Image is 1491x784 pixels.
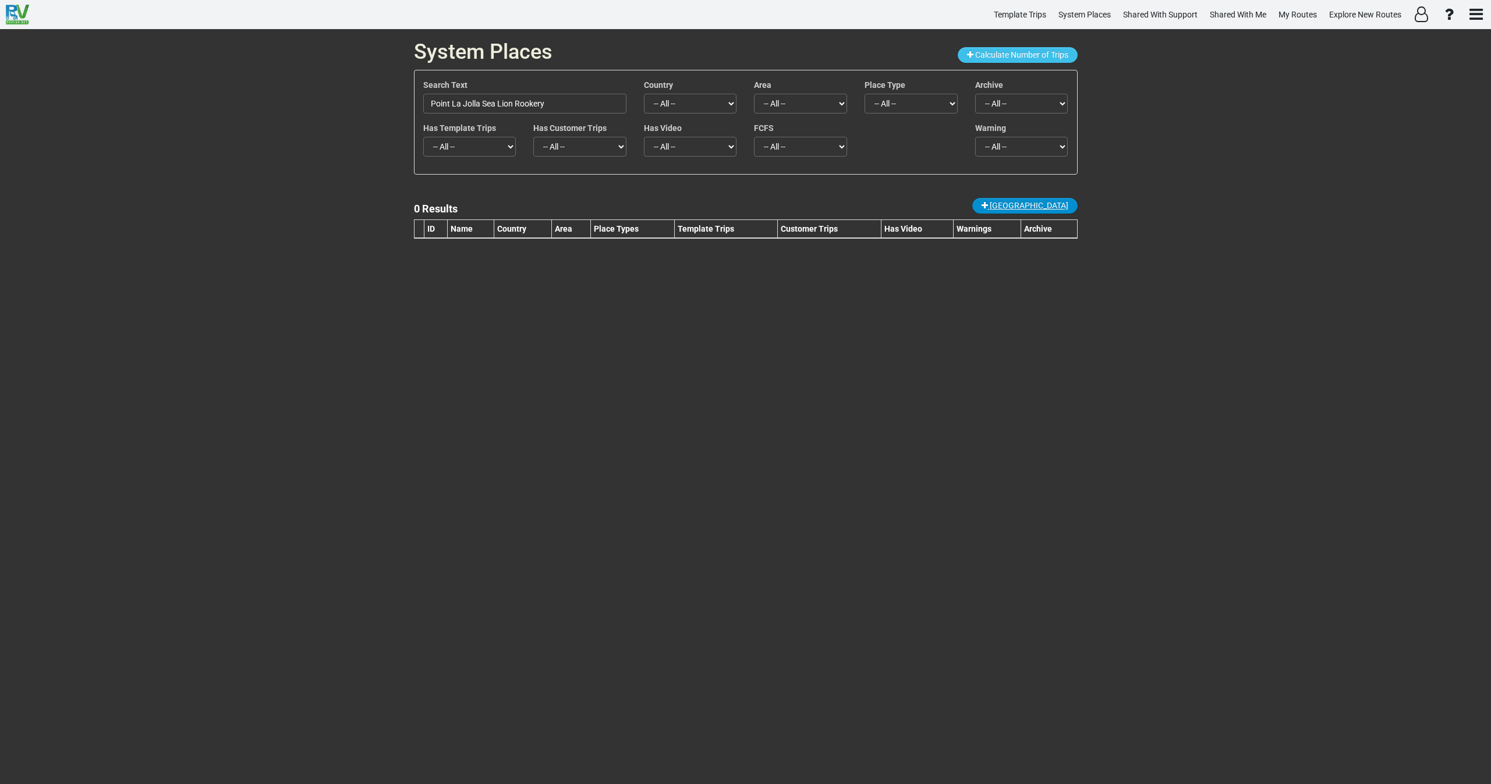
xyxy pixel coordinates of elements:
[994,10,1046,19] span: Template Trips
[975,50,1068,59] span: Calculate Number of Trips
[533,122,607,134] label: Has Customer Trips
[954,219,1021,238] th: Warnings
[865,79,905,91] label: Place Type
[1118,3,1203,26] a: Shared With Support
[424,219,447,238] th: ID
[552,219,591,238] th: Area
[1021,219,1077,238] th: Archive
[1205,3,1272,26] a: Shared With Me
[644,122,682,134] label: Has Video
[989,3,1051,26] a: Template Trips
[6,5,29,24] img: RvPlanetLogo.png
[591,219,675,238] th: Place Types
[972,198,1078,214] a: [GEOGRAPHIC_DATA]
[1324,3,1407,26] a: Explore New Routes
[958,47,1078,63] button: Calculate Number of Trips
[754,79,771,91] label: Area
[975,122,1006,134] label: Warning
[1273,3,1322,26] a: My Routes
[1278,10,1317,19] span: My Routes
[423,79,468,91] label: Search Text
[675,219,777,238] th: Template Trips
[975,79,1003,91] label: Archive
[881,219,953,238] th: Has Video
[644,79,673,91] label: Country
[1053,3,1116,26] a: System Places
[754,122,774,134] label: FCFS
[777,219,881,238] th: Customer Trips
[447,219,494,238] th: Name
[990,201,1068,210] span: [GEOGRAPHIC_DATA]
[1123,10,1198,19] span: Shared With Support
[414,203,458,215] lable: 0 Results
[494,219,552,238] th: Country
[1210,10,1266,19] span: Shared With Me
[1058,10,1111,19] span: System Places
[414,40,553,64] span: System Places
[1329,10,1401,19] span: Explore New Routes
[423,122,496,134] label: Has Template Trips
